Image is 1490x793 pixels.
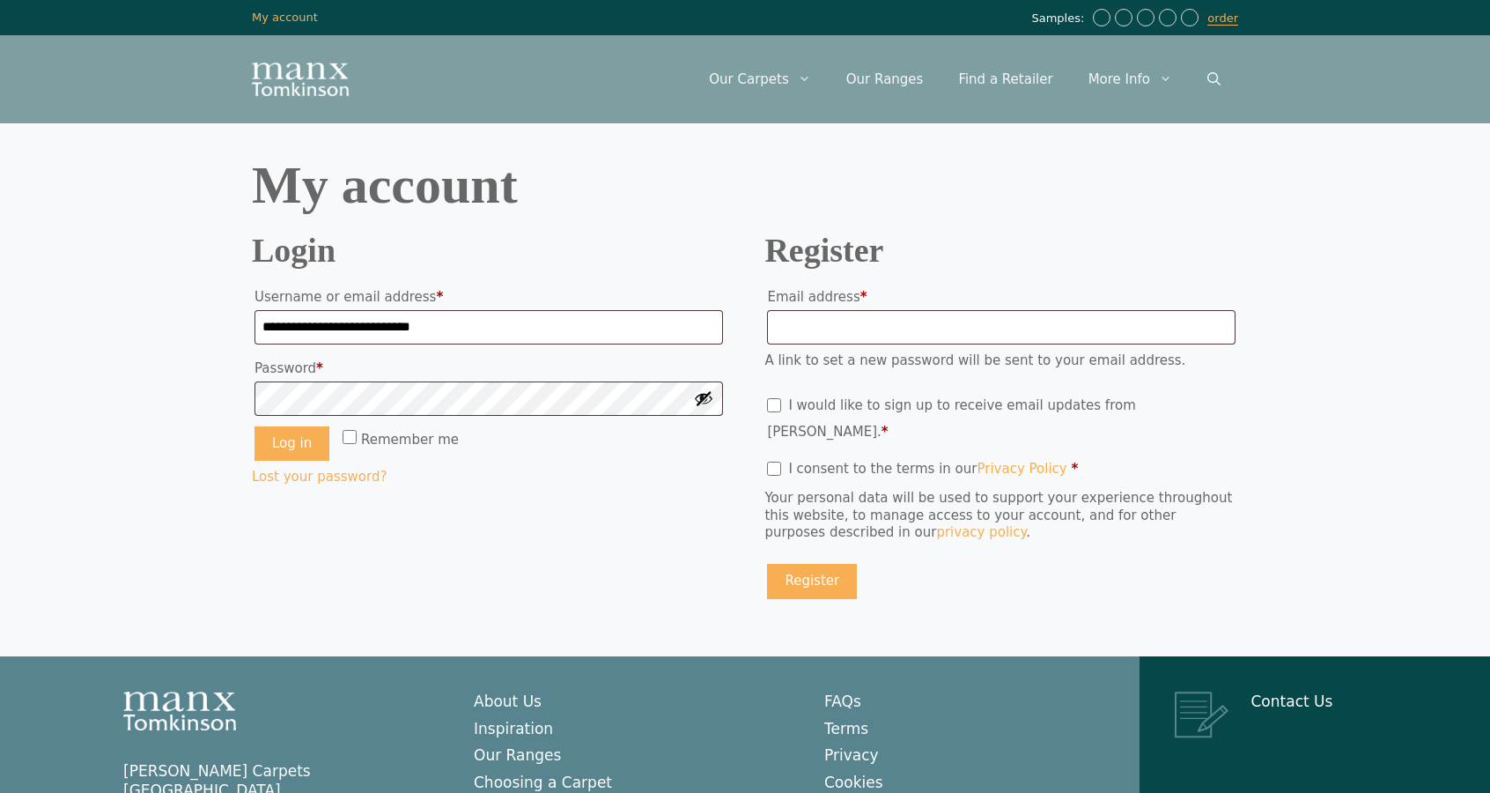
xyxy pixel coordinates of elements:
input: I consent to the terms in ourPrivacy Policy [767,462,781,476]
span: Samples: [1031,11,1088,26]
a: Our Carpets [691,53,829,106]
label: Username or email address [254,284,723,310]
p: A link to set a new password will be sent to your email address. [764,352,1238,370]
label: Password [254,355,723,382]
a: Choosing a Carpet [474,774,612,791]
input: Remember me [343,430,357,444]
label: Email address [767,284,1236,310]
p: Your personal data will be used to support your experience throughout this website, to manage acc... [764,490,1238,542]
a: Privacy Policy [977,461,1066,477]
a: Find a Retailer [940,53,1070,106]
a: Cookies [824,774,883,791]
a: Terms [824,720,868,737]
button: Show password [694,389,713,408]
label: I would like to sign up to receive email updates from [PERSON_NAME]. [767,397,1135,440]
a: Contact Us [1251,693,1333,710]
a: Inspiration [474,720,553,737]
a: Our Ranges [474,746,561,764]
button: Register [767,564,857,599]
a: About Us [474,693,542,710]
a: privacy policy [936,524,1026,540]
h2: Register [764,238,1238,263]
a: Privacy [824,746,879,764]
a: order [1207,11,1238,26]
h1: My account [252,159,1238,211]
h2: Login [252,238,726,263]
nav: Primary [691,53,1238,106]
span: Remember me [361,432,459,448]
img: Manx Tomkinson [252,63,349,96]
a: FAQs [824,693,861,710]
input: I would like to sign up to receive email updates from [PERSON_NAME]. [767,398,781,412]
a: Open Search Bar [1190,53,1238,106]
label: I consent to the terms in our [767,461,1078,477]
a: Our Ranges [829,53,941,106]
button: Log in [254,426,329,462]
a: Lost your password? [252,469,387,485]
a: More Info [1071,53,1190,106]
a: My account [252,11,318,24]
img: Manx Tomkinson Logo [123,692,236,730]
